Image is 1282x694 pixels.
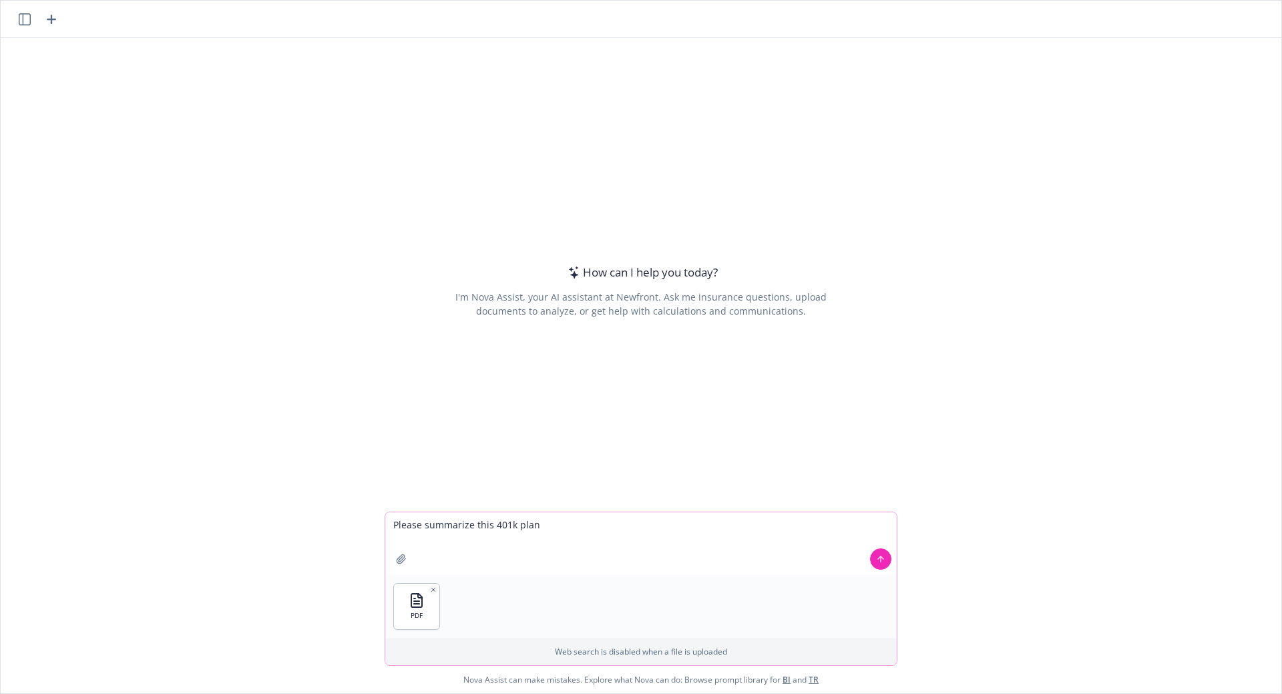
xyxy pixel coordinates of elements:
button: PDF [394,584,439,629]
a: TR [809,674,819,685]
div: I'm Nova Assist, your AI assistant at Newfront. Ask me insurance questions, upload documents to a... [453,290,829,318]
textarea: Please summarize this 401k plan [385,512,897,575]
p: Web search is disabled when a file is uploaded [393,646,889,657]
a: BI [783,674,791,685]
span: Nova Assist can make mistakes. Explore what Nova can do: Browse prompt library for and [6,666,1276,693]
div: How can I help you today? [564,264,718,281]
span: PDF [411,611,423,620]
